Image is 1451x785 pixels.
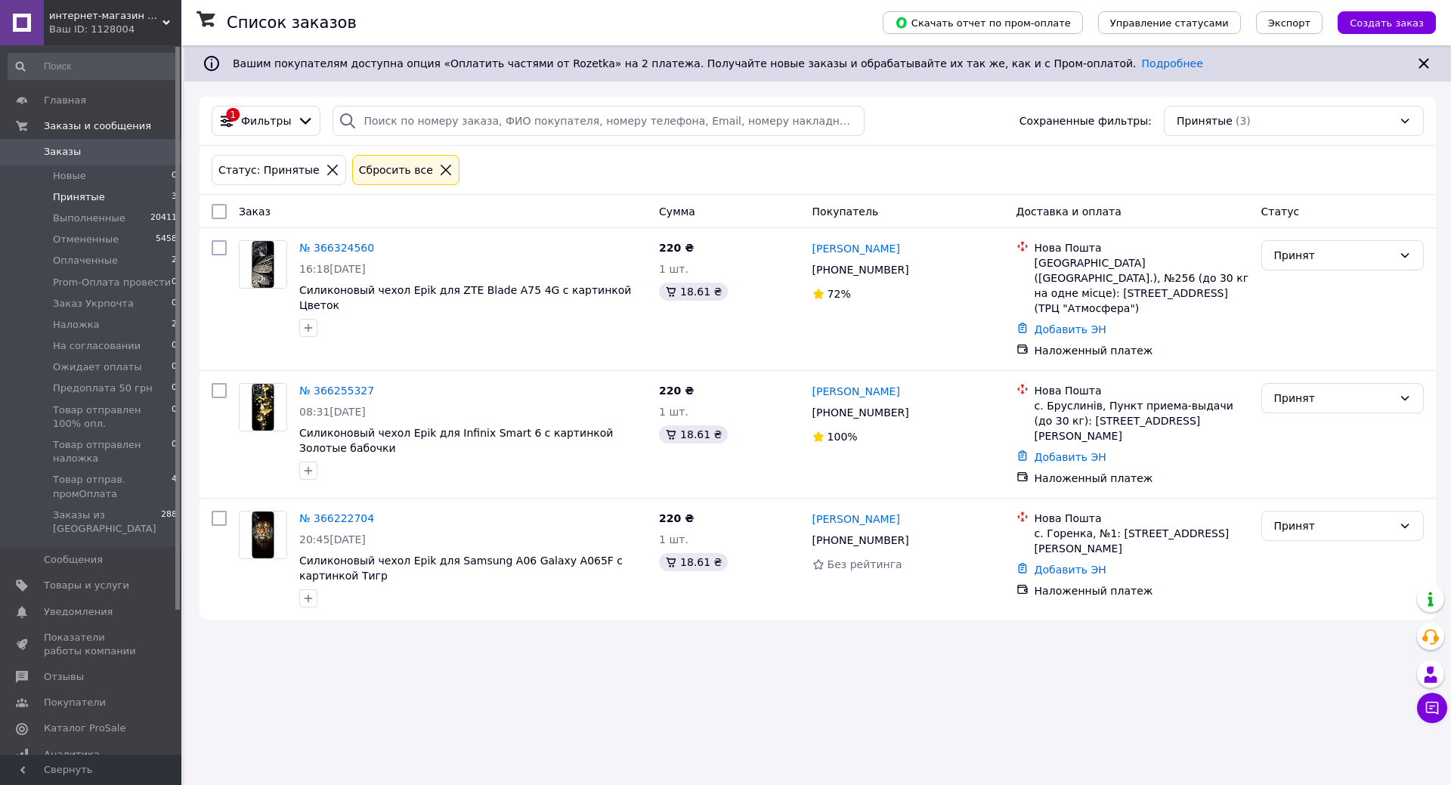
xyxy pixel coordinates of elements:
div: Нова Пошта [1035,511,1249,526]
span: Заказы из [GEOGRAPHIC_DATA] [53,508,161,536]
span: 72% [828,288,851,300]
span: Товары и услуги [44,579,129,592]
div: Нова Пошта [1035,383,1249,398]
span: Ожидает оплаты [53,360,142,374]
span: Уведомления [44,605,113,619]
span: 0 [172,339,177,353]
span: Каталог ProSale [44,722,125,735]
a: Фото товару [239,240,287,289]
button: Экспорт [1256,11,1323,34]
span: 4 [172,473,177,500]
div: Наложенный платеж [1035,343,1249,358]
span: 220 ₴ [659,385,694,397]
span: (3) [1236,115,1251,127]
div: Сбросить все [356,162,436,178]
span: 220 ₴ [659,242,694,254]
a: № 366324560 [299,242,374,254]
img: Фото товару [240,384,286,431]
span: 1 шт. [659,406,688,418]
span: Покупатели [44,696,106,709]
input: Поиск по номеру заказа, ФИО покупателя, номеру телефона, Email, номеру накладной [333,106,865,136]
div: Принят [1274,390,1393,406]
span: Заказ [239,206,271,218]
button: Чат с покупателем [1417,693,1447,723]
span: Вашим покупателям доступна опция «Оплатить частями от Rozetka» на 2 платежа. Получайте новые зака... [233,57,1203,70]
span: 20411 [150,212,177,225]
span: 1 шт. [659,263,688,275]
span: 08:31[DATE] [299,406,366,418]
span: 0 [172,382,177,395]
div: Наложенный платеж [1035,583,1249,598]
span: Сохраненные фильтры: [1019,113,1152,128]
a: Подробнее [1142,57,1203,70]
span: Отзывы [44,670,84,684]
a: Добавить ЭН [1035,564,1106,576]
span: 0 [172,438,177,465]
div: [GEOGRAPHIC_DATA] ([GEOGRAPHIC_DATA].), №256 (до 30 кг на одне місце): [STREET_ADDRESS] (ТРЦ "Атм... [1035,255,1249,316]
span: Создать заказ [1350,17,1424,29]
span: Prom-Оплата провести [53,276,171,289]
span: Принятые [53,190,105,204]
a: Добавить ЭН [1035,451,1106,463]
a: [PERSON_NAME] [812,241,900,256]
h1: Список заказов [227,14,357,32]
span: Показатели работы компании [44,631,140,658]
span: Аналитика [44,748,100,762]
img: Фото товару [240,511,286,558]
span: Управление статусами [1110,17,1229,29]
button: Создать заказ [1338,11,1436,34]
span: 100% [828,431,858,443]
button: Скачать отчет по пром-оплате [883,11,1083,34]
a: Силиконовый чехол Epik для ZTE Blade A75 4G с картинкой Цветок [299,284,631,311]
span: 0 [172,276,177,289]
span: 16:18[DATE] [299,263,366,275]
div: Наложенный платеж [1035,471,1249,486]
span: Сумма [659,206,695,218]
span: 0 [172,297,177,311]
span: Без рейтинга [828,558,902,570]
span: Наложка [53,318,100,332]
a: Фото товару [239,511,287,559]
span: 2 [172,254,177,267]
div: Статус: Принятые [215,162,323,178]
div: 18.61 ₴ [659,553,728,571]
button: Управление статусами [1098,11,1241,34]
span: Сообщения [44,553,103,567]
span: 20:45[DATE] [299,533,366,545]
span: Главная [44,94,86,107]
div: [PHONE_NUMBER] [809,259,912,280]
div: Принят [1274,247,1393,264]
a: № 366255327 [299,385,374,397]
span: Отмененные [53,233,119,246]
span: Экспорт [1268,17,1310,29]
span: Предоплата 50 грн [53,382,153,395]
a: Силиконовый чехол Epik для Infinix Smart 6 с картинкой Золотые бабочки [299,427,613,454]
span: 288 [161,508,177,536]
a: Силиконовый чехол Epik для Samsung A06 Galaxy A065F с картинкой Тигр [299,555,623,582]
span: 3 [172,190,177,204]
span: Принятые [1177,113,1233,128]
span: 5458 [156,233,177,246]
div: 18.61 ₴ [659,283,728,301]
a: [PERSON_NAME] [812,384,900,399]
a: [PERSON_NAME] [812,511,900,527]
a: Добавить ЭН [1035,323,1106,335]
span: На согласовании [53,339,141,353]
span: 2 [172,318,177,332]
div: Ваш ID: 1128004 [49,23,181,36]
span: интернет-магазин Amstel [49,9,162,23]
div: с. Горенка, №1: [STREET_ADDRESS][PERSON_NAME] [1035,526,1249,556]
a: № 366222704 [299,512,374,524]
span: Фильтры [241,113,291,128]
span: Товар отправлен наложка [53,438,172,465]
span: Оплаченные [53,254,118,267]
div: Принят [1274,518,1393,534]
div: с. Бруслинів, Пункт приема-выдачи (до 30 кг): [STREET_ADDRESS][PERSON_NAME] [1035,398,1249,443]
div: 18.61 ₴ [659,425,728,443]
span: Заказы и сообщения [44,119,151,133]
span: Заказы [44,145,81,159]
span: Выполненные [53,212,125,225]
